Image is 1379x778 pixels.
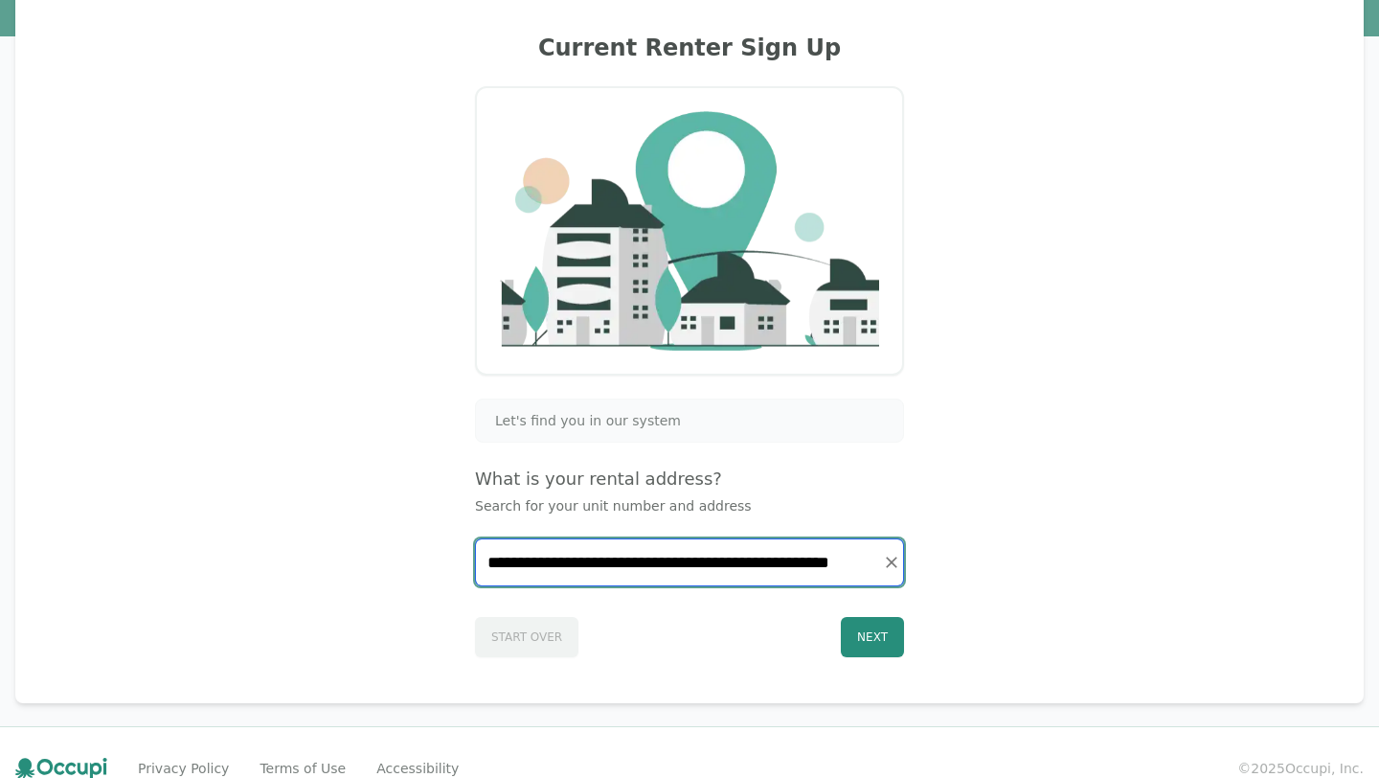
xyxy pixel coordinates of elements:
small: © 2025 Occupi, Inc. [1237,759,1364,778]
a: Terms of Use [260,759,346,778]
button: Clear [878,549,905,576]
a: Accessibility [376,759,459,778]
a: Privacy Policy [138,759,229,778]
h2: Current Renter Sign Up [38,33,1341,63]
input: Start typing... [476,539,903,585]
p: Search for your unit number and address [475,496,904,515]
span: Let's find you in our system [495,411,681,430]
h4: What is your rental address? [475,466,904,492]
img: Company Logo [500,111,879,350]
button: Next [841,617,904,657]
